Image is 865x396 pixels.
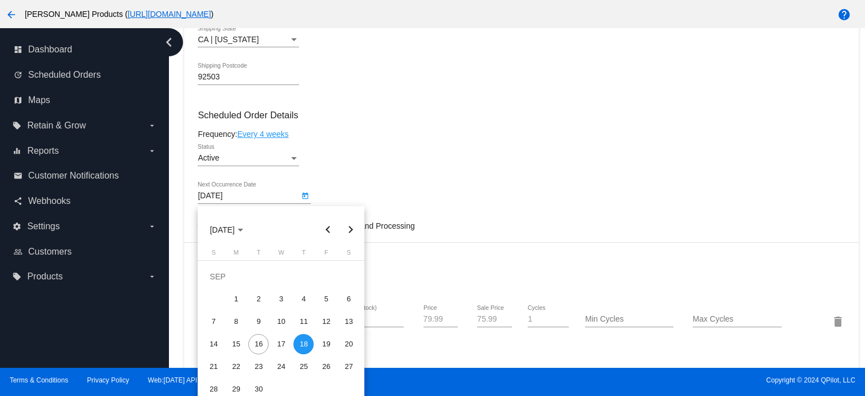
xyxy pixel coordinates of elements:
[226,312,246,332] div: 8
[316,334,336,354] div: 19
[316,289,336,309] div: 5
[270,333,292,355] td: September 17, 2025
[226,334,246,354] div: 15
[292,249,315,260] th: Thursday
[338,289,359,309] div: 6
[226,289,246,309] div: 1
[202,333,225,355] td: September 14, 2025
[315,333,337,355] td: September 19, 2025
[202,249,225,260] th: Sunday
[337,310,360,333] td: September 13, 2025
[271,289,291,309] div: 3
[316,312,336,332] div: 12
[270,288,292,310] td: September 3, 2025
[292,288,315,310] td: September 4, 2025
[270,310,292,333] td: September 10, 2025
[271,357,291,377] div: 24
[225,249,247,260] th: Monday
[292,333,315,355] td: September 18, 2025
[271,334,291,354] div: 17
[248,334,269,354] div: 16
[202,265,360,288] td: SEP
[202,355,225,378] td: September 21, 2025
[225,310,247,333] td: September 8, 2025
[248,289,269,309] div: 2
[337,355,360,378] td: September 27, 2025
[316,219,339,241] button: Previous month
[315,249,337,260] th: Friday
[316,357,336,377] div: 26
[248,357,269,377] div: 23
[339,219,362,241] button: Next month
[271,312,291,332] div: 10
[202,310,225,333] td: September 7, 2025
[210,225,243,234] span: [DATE]
[248,312,269,332] div: 9
[225,288,247,310] td: September 1, 2025
[203,334,224,354] div: 14
[293,357,314,377] div: 25
[247,333,270,355] td: September 16, 2025
[293,334,314,354] div: 18
[293,312,314,332] div: 11
[247,249,270,260] th: Tuesday
[225,355,247,378] td: September 22, 2025
[292,310,315,333] td: September 11, 2025
[315,310,337,333] td: September 12, 2025
[338,357,359,377] div: 27
[315,355,337,378] td: September 26, 2025
[203,357,224,377] div: 21
[226,357,246,377] div: 22
[337,333,360,355] td: September 20, 2025
[338,312,359,332] div: 13
[203,312,224,332] div: 7
[292,355,315,378] td: September 25, 2025
[247,310,270,333] td: September 9, 2025
[337,249,360,260] th: Saturday
[293,289,314,309] div: 4
[270,355,292,378] td: September 24, 2025
[270,249,292,260] th: Wednesday
[247,355,270,378] td: September 23, 2025
[201,219,252,241] button: Choose month and year
[247,288,270,310] td: September 2, 2025
[225,333,247,355] td: September 15, 2025
[337,288,360,310] td: September 6, 2025
[338,334,359,354] div: 20
[315,288,337,310] td: September 5, 2025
